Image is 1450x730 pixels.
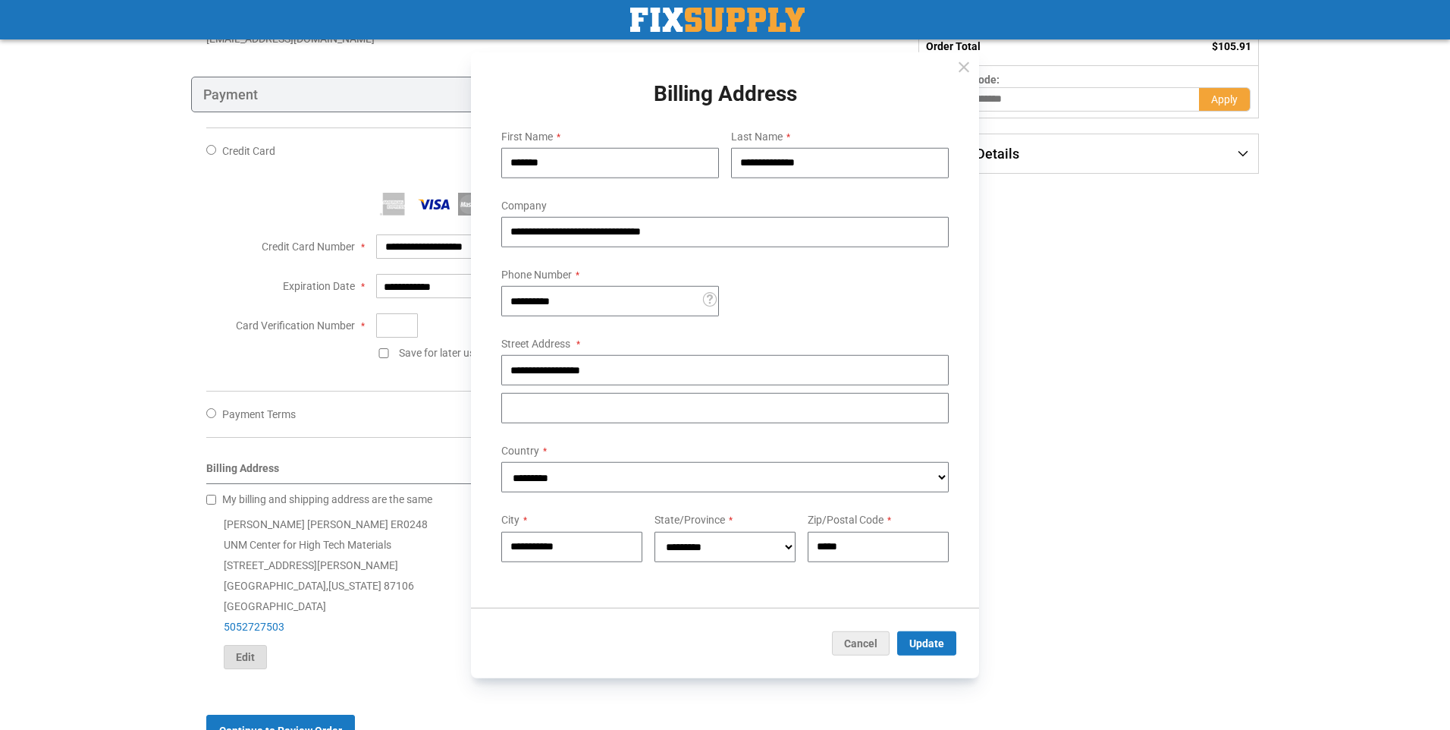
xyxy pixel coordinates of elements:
[1211,93,1238,105] span: Apply
[832,631,890,655] button: Cancel
[731,131,783,143] span: Last Name
[222,493,432,505] span: My billing and shipping address are the same
[206,514,865,669] div: [PERSON_NAME] [PERSON_NAME] ER0248 UNM Center for High Tech Materials [STREET_ADDRESS][PERSON_NAM...
[501,338,570,350] span: Street Address
[501,131,553,143] span: First Name
[328,580,381,592] span: [US_STATE]
[417,193,452,216] img: Visa
[630,8,805,32] img: Fix Industrial Supply
[501,200,547,212] span: Company
[501,514,519,526] span: City
[283,280,355,292] span: Expiration Date
[654,514,725,526] span: State/Province
[236,319,355,332] span: Card Verification Number
[262,241,355,253] span: Credit Card Number
[206,33,375,45] span: [EMAIL_ADDRESS][DOMAIN_NAME]
[1199,87,1251,112] button: Apply
[206,461,865,484] div: Billing Address
[501,269,572,281] span: Phone Number
[897,631,956,655] button: Update
[808,514,883,526] span: Zip/Postal Code
[399,347,483,359] span: Save for later use.
[844,637,877,649] span: Cancel
[458,193,493,216] img: MasterCard
[909,637,944,649] span: Update
[376,193,411,216] img: American Express
[222,145,275,157] span: Credit Card
[489,83,961,106] h1: Billing Address
[630,8,805,32] a: store logo
[191,77,880,113] div: Payment
[236,651,255,663] span: Edit
[224,621,284,633] a: 5052727503
[1212,40,1251,52] span: $105.91
[222,408,296,420] span: Payment Terms
[926,40,981,52] strong: Order Total
[501,445,539,457] span: Country
[224,645,267,669] button: Edit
